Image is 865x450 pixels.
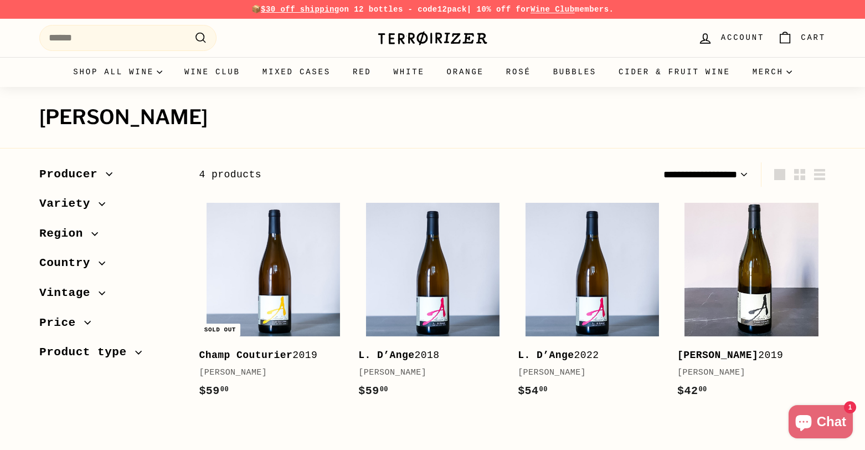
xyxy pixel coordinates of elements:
[220,386,229,393] sup: 00
[677,195,826,411] a: [PERSON_NAME]2019[PERSON_NAME]
[199,366,336,380] div: [PERSON_NAME]
[495,57,542,87] a: Rosé
[251,57,342,87] a: Mixed Cases
[518,195,666,411] a: L. D’Ange2022[PERSON_NAME]
[199,167,512,183] div: 4 products
[677,350,758,361] b: [PERSON_NAME]
[342,57,383,87] a: Red
[173,57,251,87] a: Wine Club
[677,347,815,364] div: 2019
[39,340,181,370] button: Product type
[358,350,414,361] b: L. D’Ange
[698,386,707,393] sup: 00
[39,251,181,281] button: Country
[39,162,181,192] button: Producer
[39,343,135,362] span: Product type
[518,350,574,361] b: L. D’Ange
[39,254,99,273] span: Country
[691,22,771,54] a: Account
[785,405,856,441] inbox-online-store-chat: Shopify online store chat
[539,386,548,393] sup: 00
[39,106,826,129] h1: [PERSON_NAME]
[677,385,707,397] span: $42
[199,350,292,361] b: Champ Couturier
[39,222,181,252] button: Region
[199,195,347,411] a: Sold out Champ Couturier2019[PERSON_NAME]
[437,5,467,14] strong: 12pack
[383,57,436,87] a: White
[39,165,106,184] span: Producer
[436,57,495,87] a: Orange
[358,385,388,397] span: $59
[199,385,229,397] span: $59
[199,347,336,364] div: 2019
[358,347,496,364] div: 2018
[39,281,181,311] button: Vintage
[801,32,826,44] span: Cart
[39,314,84,333] span: Price
[261,5,339,14] span: $30 off shipping
[39,195,99,213] span: Variety
[771,22,832,54] a: Cart
[39,192,181,222] button: Variety
[39,311,181,341] button: Price
[380,386,388,393] sup: 00
[39,224,91,243] span: Region
[518,385,548,397] span: $54
[542,57,607,87] a: Bubbles
[721,32,764,44] span: Account
[518,366,655,380] div: [PERSON_NAME]
[607,57,742,87] a: Cider & Fruit Wine
[358,366,496,380] div: [PERSON_NAME]
[677,366,815,380] div: [PERSON_NAME]
[39,284,99,303] span: Vintage
[200,324,240,336] div: Sold out
[358,195,507,411] a: L. D’Ange2018[PERSON_NAME]
[518,347,655,364] div: 2022
[531,5,575,14] a: Wine Club
[39,3,826,16] p: 📦 on 12 bottles - code | 10% off for members.
[62,57,173,87] summary: Shop all wine
[17,57,848,87] div: Primary
[742,57,803,87] summary: Merch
